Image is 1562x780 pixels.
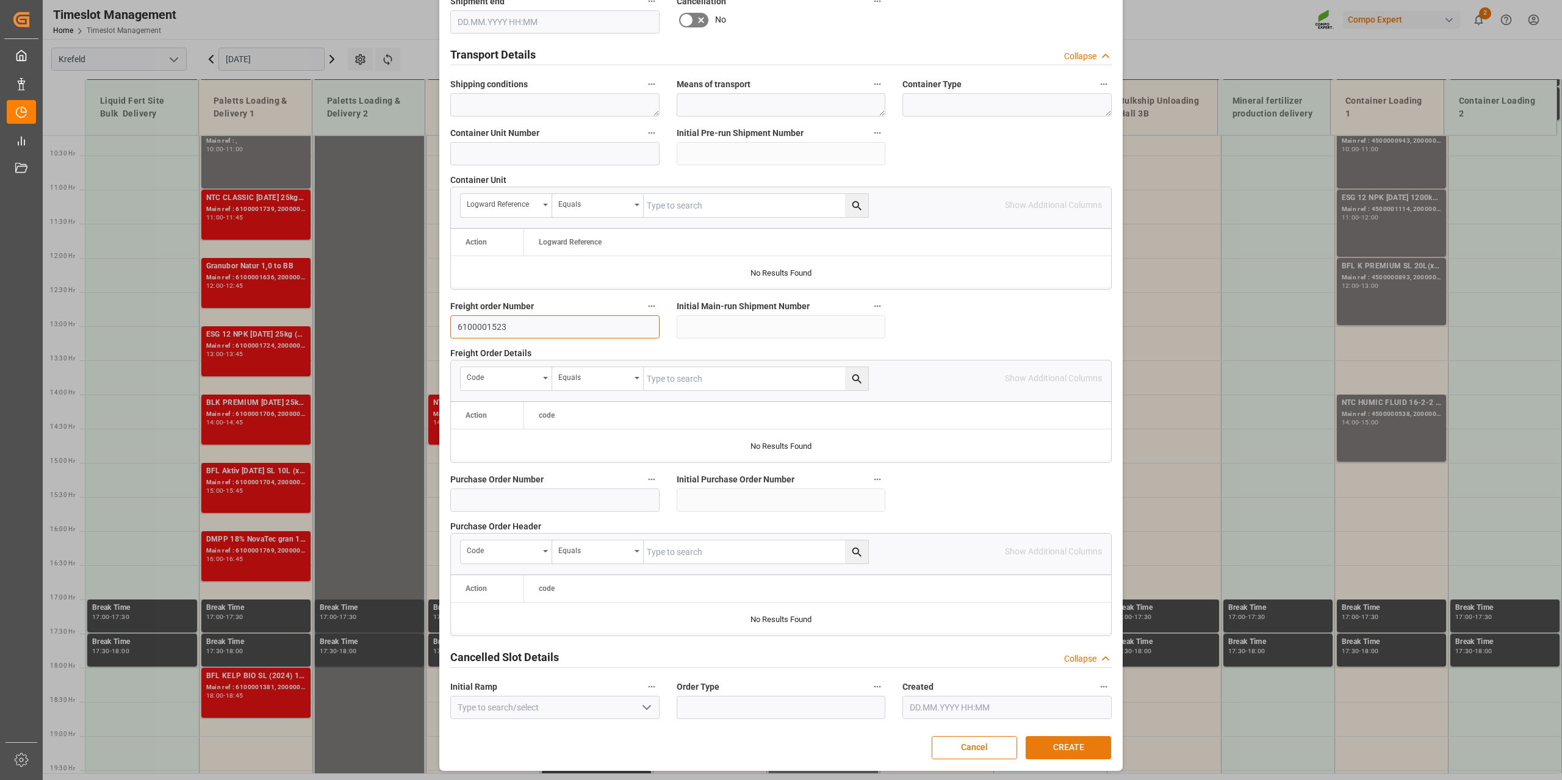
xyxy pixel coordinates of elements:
button: Initial Main-run Shipment Number [869,298,885,314]
input: Type to search [644,194,868,217]
button: open menu [552,367,644,390]
button: Purchase Order Number [644,471,660,487]
button: Initial Ramp [644,679,660,695]
span: Container Unit [450,174,506,187]
div: code [467,369,539,383]
button: open menu [636,698,655,717]
div: Equals [558,369,630,383]
button: Container Type [1096,76,1112,92]
button: open menu [552,194,644,217]
button: Initial Purchase Order Number [869,471,885,487]
div: Collapse [1064,653,1096,665]
span: No [715,13,726,26]
div: Equals [558,542,630,556]
span: code [539,411,555,420]
input: Type to search [644,367,868,390]
span: Container Unit Number [450,127,539,140]
button: open menu [461,194,552,217]
input: DD.MM.YYYY HH:MM [902,696,1112,719]
span: Shipping conditions [450,78,528,91]
span: Initial Main-run Shipment Number [677,300,810,313]
div: Equals [558,196,630,210]
button: open menu [552,540,644,564]
h2: Cancelled Slot Details [450,649,559,665]
h2: Transport Details [450,46,536,63]
div: Action [466,411,487,420]
div: Collapse [1064,50,1096,63]
span: Means of transport [677,78,750,91]
div: Logward Reference [467,196,539,210]
span: code [539,584,555,593]
span: Freight Order Details [450,347,531,360]
div: Action [466,584,487,593]
span: Purchase Order Header [450,520,541,533]
div: code [467,542,539,556]
button: Initial Pre-run Shipment Number [869,125,885,141]
span: Container Type [902,78,962,91]
button: CREATE [1026,736,1111,759]
span: Freight order Number [450,300,534,313]
span: Initial Purchase Order Number [677,473,794,486]
button: search button [845,367,868,390]
div: Action [466,238,487,246]
span: Logward Reference [539,238,602,246]
button: Freight order Number [644,298,660,314]
button: Cancel [932,736,1017,759]
span: Order Type [677,681,719,693]
button: Means of transport [869,76,885,92]
input: Type to search [644,540,868,564]
button: open menu [461,540,552,564]
button: Order Type [869,679,885,695]
button: Created [1096,679,1112,695]
button: search button [845,194,868,217]
span: Initial Ramp [450,681,497,693]
button: open menu [461,367,552,390]
span: Created [902,681,934,693]
button: Shipping conditions [644,76,660,92]
button: Container Unit Number [644,125,660,141]
span: Purchase Order Number [450,473,544,486]
input: Type to search/select [450,696,660,719]
button: search button [845,540,868,564]
input: DD.MM.YYYY HH:MM [450,10,660,34]
span: Initial Pre-run Shipment Number [677,127,804,140]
